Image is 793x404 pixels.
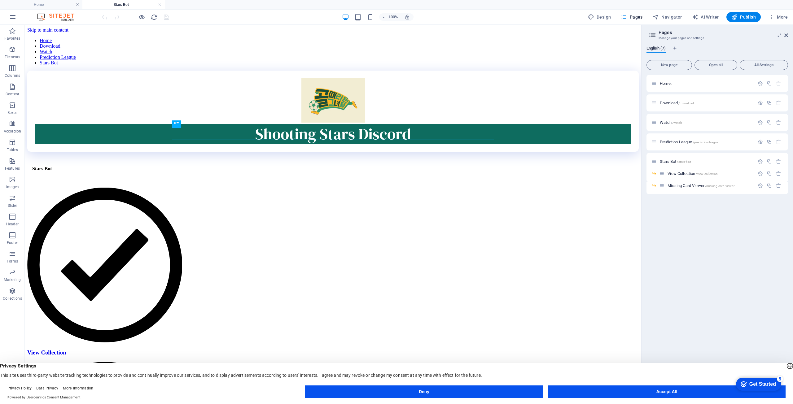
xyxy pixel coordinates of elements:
[659,35,776,41] h3: Manage your pages and settings
[766,12,790,22] button: More
[6,185,19,189] p: Images
[776,183,781,188] div: Remove
[677,160,690,163] span: /stars-bot
[82,1,165,8] h4: Stars Bot
[758,100,763,106] div: Settings
[585,12,614,22] div: Design (Ctrl+Alt+Y)
[7,240,18,245] p: Footer
[666,184,755,188] div: Missing Card Viewer/missing-card-viewer
[758,159,763,164] div: Settings
[4,36,20,41] p: Favorites
[7,110,18,115] p: Boxes
[697,63,734,67] span: Open all
[138,13,145,21] button: Click here to leave preview mode and continue editing
[767,171,772,176] div: Duplicate
[743,63,785,67] span: All Settings
[646,45,666,53] span: English (7)
[758,139,763,145] div: Settings
[768,14,788,20] span: More
[649,63,689,67] span: New page
[658,101,755,105] div: Download/download
[767,120,772,125] div: Duplicate
[18,7,45,12] div: Get Started
[660,81,673,86] span: Click to open page
[151,14,158,21] i: Reload page
[767,139,772,145] div: Duplicate
[660,140,718,144] span: Click to open page
[7,147,18,152] p: Tables
[650,12,685,22] button: Navigator
[758,183,763,188] div: Settings
[767,183,772,188] div: Duplicate
[621,14,642,20] span: Pages
[776,139,781,145] div: Remove
[758,120,763,125] div: Settings
[758,171,763,176] div: Settings
[658,81,755,85] div: Home/
[379,13,401,21] button: 100%
[658,159,755,163] div: Stars Bot/stars-bot
[693,141,719,144] span: /prediction-league
[5,3,50,16] div: Get Started 5 items remaining, 0% complete
[660,159,691,164] span: Stars Bot
[618,12,645,22] button: Pages
[767,159,772,164] div: Duplicate
[767,100,772,106] div: Duplicate
[776,81,781,86] div: The startpage cannot be deleted
[6,222,19,227] p: Header
[4,129,21,134] p: Accordion
[776,100,781,106] div: Remove
[2,2,44,8] a: Skip to main content
[758,81,763,86] div: Settings
[405,14,410,20] i: On resize automatically adjust zoom level to fit chosen device.
[3,296,22,301] p: Collections
[7,259,18,264] p: Forms
[588,14,611,20] span: Design
[388,13,398,21] h6: 100%
[690,12,721,22] button: AI Writer
[5,166,20,171] p: Features
[4,277,21,282] p: Marketing
[660,101,694,105] span: Click to open page
[668,171,718,176] span: Click to open page
[646,46,788,58] div: Language Tabs
[671,82,673,85] span: /
[36,13,82,21] img: Editor Logo
[726,12,761,22] button: Publish
[5,54,20,59] p: Elements
[694,60,737,70] button: Open all
[672,121,682,124] span: /watch
[6,92,19,97] p: Content
[692,14,719,20] span: AI Writer
[659,30,788,35] h2: Pages
[776,159,781,164] div: Remove
[776,120,781,125] div: Remove
[658,120,755,124] div: Watch/watch
[230,98,386,120] span: Shooting Stars Discord
[646,60,692,70] button: New page
[653,14,682,20] span: Navigator
[8,203,17,208] p: Slider
[776,171,781,176] div: Remove
[660,120,682,125] span: Click to open page
[705,184,734,188] span: /missing-card-viewer
[696,172,718,176] span: /view-collection
[678,102,694,105] span: /download
[731,14,756,20] span: Publish
[740,60,788,70] button: All Settings
[585,12,614,22] button: Design
[767,81,772,86] div: Duplicate
[668,183,734,188] span: Click to open page
[46,1,52,7] div: 5
[658,140,755,144] div: Prediction League/prediction-league
[666,172,755,176] div: View Collection/view-collection
[5,73,20,78] p: Columns
[150,13,158,21] button: reload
